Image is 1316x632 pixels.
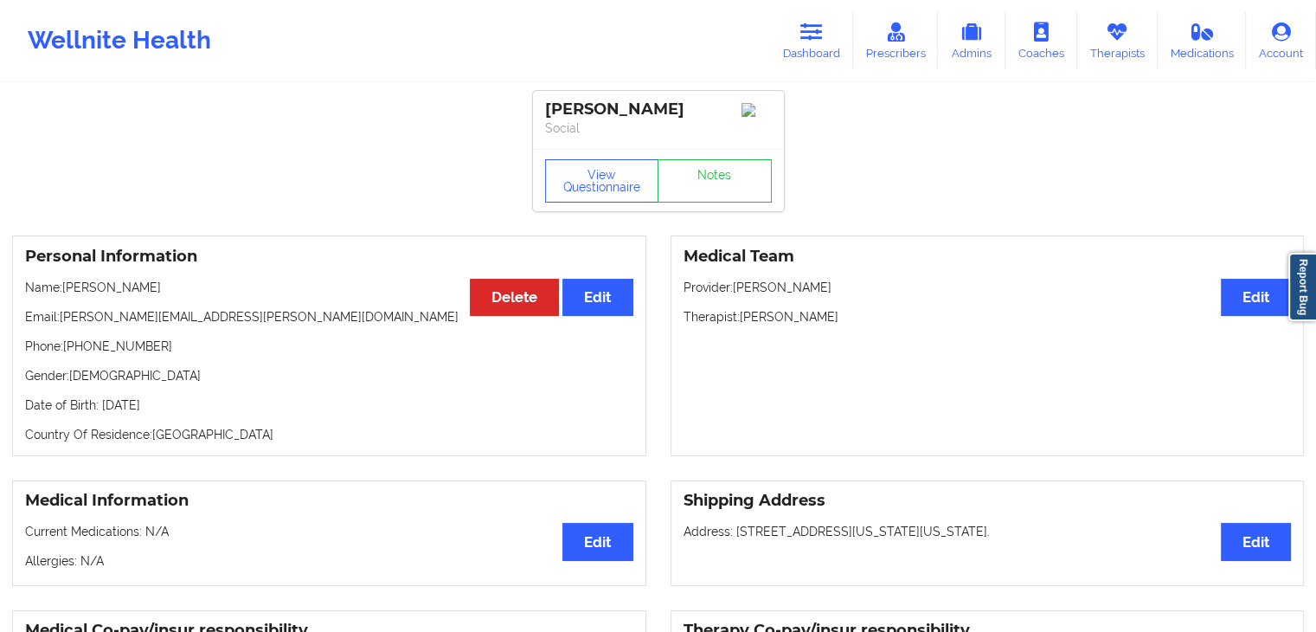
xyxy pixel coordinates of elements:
h3: Medical Team [684,247,1292,267]
p: Provider: [PERSON_NAME] [684,279,1292,296]
p: Email: [PERSON_NAME][EMAIL_ADDRESS][PERSON_NAME][DOMAIN_NAME] [25,308,633,326]
a: Account [1246,12,1316,69]
p: Country Of Residence: [GEOGRAPHIC_DATA] [25,426,633,443]
a: Medications [1158,12,1247,69]
h3: Shipping Address [684,491,1292,511]
a: Dashboard [770,12,853,69]
p: Gender: [DEMOGRAPHIC_DATA] [25,367,633,384]
a: Report Bug [1288,253,1316,321]
img: Image%2Fplaceholer-image.png [741,103,772,117]
button: View Questionnaire [545,159,659,203]
p: Phone: [PHONE_NUMBER] [25,338,633,355]
p: Date of Birth: [DATE] [25,397,633,414]
button: Edit [562,523,632,560]
button: Delete [470,279,559,316]
h3: Personal Information [25,247,633,267]
a: Prescribers [853,12,939,69]
button: Edit [1221,279,1291,316]
a: Admins [938,12,1005,69]
p: Allergies: N/A [25,552,633,570]
p: Address: [STREET_ADDRESS][US_STATE][US_STATE]. [684,523,1292,540]
a: Notes [658,159,772,203]
button: Edit [562,279,632,316]
div: [PERSON_NAME] [545,100,772,119]
p: Therapist: [PERSON_NAME] [684,308,1292,326]
button: Edit [1221,523,1291,560]
a: Therapists [1077,12,1158,69]
a: Coaches [1005,12,1077,69]
p: Current Medications: N/A [25,523,633,540]
p: Social [545,119,772,137]
h3: Medical Information [25,491,633,511]
p: Name: [PERSON_NAME] [25,279,633,296]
